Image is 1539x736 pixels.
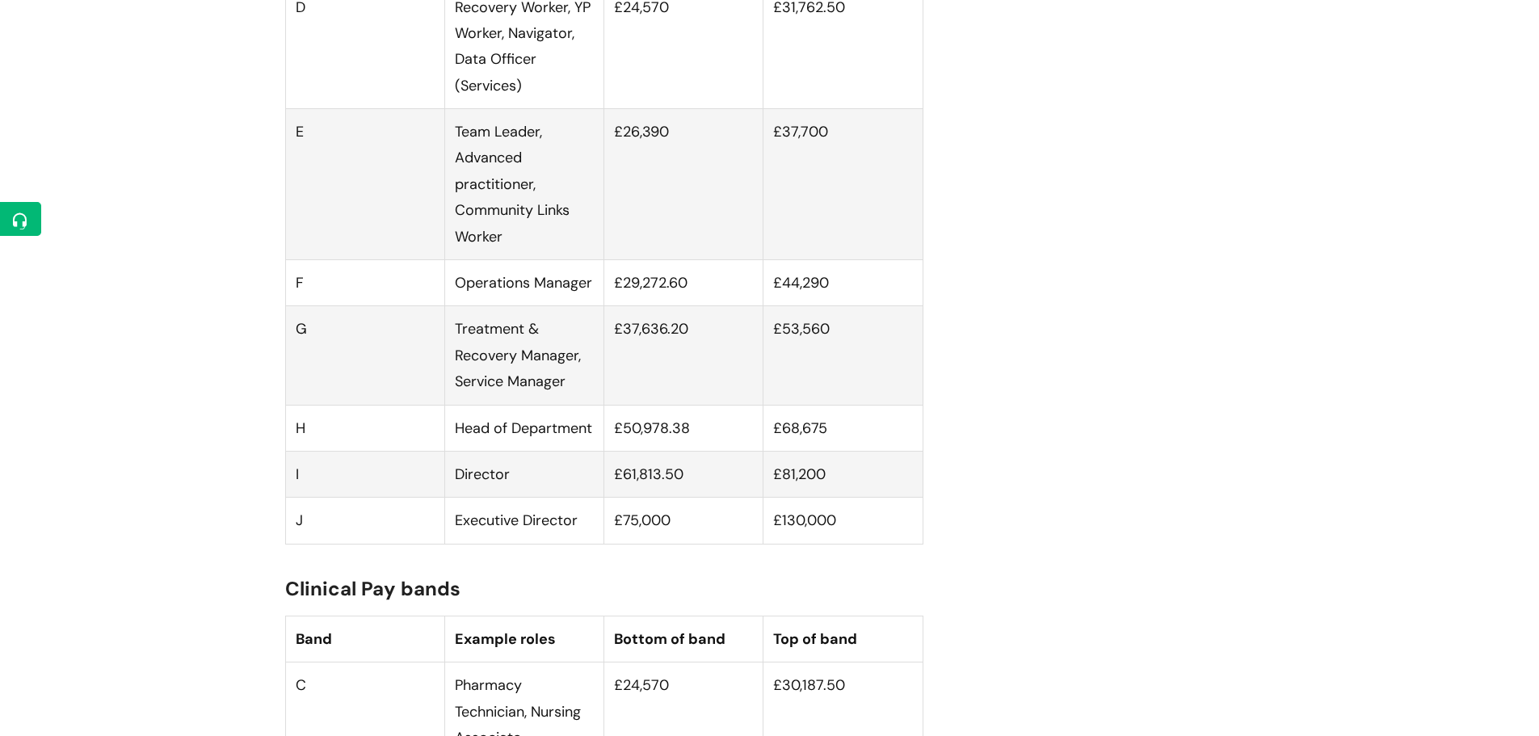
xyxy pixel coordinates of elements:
[604,306,763,405] td: £37,636.20
[763,109,923,260] td: £37,700
[763,451,923,497] td: £81,200
[444,405,603,451] td: Head of Department
[604,260,763,306] td: £29,272.60
[604,405,763,451] td: £50,978.38
[444,109,603,260] td: Team Leader, Advanced practitioner, Community Links Worker
[285,576,460,601] span: Clinical Pay bands
[285,260,444,306] td: F
[444,260,603,306] td: Operations Manager
[763,306,923,405] td: £53,560
[285,405,444,451] td: H
[444,306,603,405] td: Treatment & Recovery Manager, Service Manager
[763,616,923,662] th: Top of band
[763,260,923,306] td: £44,290
[285,498,444,544] td: J
[604,616,763,662] th: Bottom of band
[285,306,444,405] td: G
[285,109,444,260] td: E
[285,616,444,662] th: Band
[763,498,923,544] td: £130,000
[604,451,763,497] td: £61,813.50
[444,616,603,662] th: Example roles
[444,498,603,544] td: Executive Director
[604,498,763,544] td: £75,000
[763,405,923,451] td: £68,675
[285,451,444,497] td: I
[604,109,763,260] td: £26,390
[444,451,603,497] td: Director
